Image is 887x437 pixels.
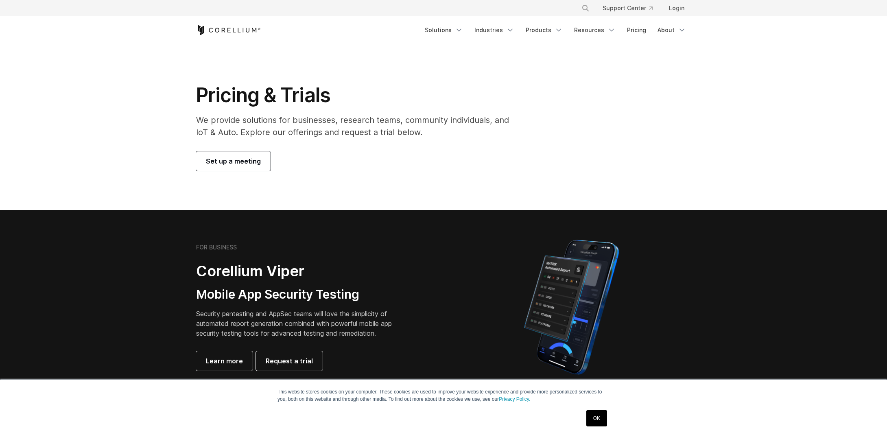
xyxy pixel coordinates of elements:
[653,23,691,37] a: About
[206,356,243,366] span: Learn more
[277,388,610,403] p: This website stores cookies on your computer. These cookies are used to improve your website expe...
[470,23,519,37] a: Industries
[196,83,520,107] h1: Pricing & Trials
[196,287,404,302] h3: Mobile App Security Testing
[196,151,271,171] a: Set up a meeting
[578,1,593,15] button: Search
[206,156,261,166] span: Set up a meeting
[196,262,404,280] h2: Corellium Viper
[420,23,468,37] a: Solutions
[572,1,691,15] div: Navigation Menu
[662,1,691,15] a: Login
[196,309,404,338] p: Security pentesting and AppSec teams will love the simplicity of automated report generation comb...
[196,244,237,251] h6: FOR BUSINESS
[596,1,659,15] a: Support Center
[196,114,520,138] p: We provide solutions for businesses, research teams, community individuals, and IoT & Auto. Explo...
[196,351,253,371] a: Learn more
[266,356,313,366] span: Request a trial
[510,236,633,378] img: Corellium MATRIX automated report on iPhone showing app vulnerability test results across securit...
[256,351,323,371] a: Request a trial
[499,396,530,402] a: Privacy Policy.
[196,25,261,35] a: Corellium Home
[622,23,651,37] a: Pricing
[521,23,568,37] a: Products
[569,23,620,37] a: Resources
[420,23,691,37] div: Navigation Menu
[586,410,607,426] a: OK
